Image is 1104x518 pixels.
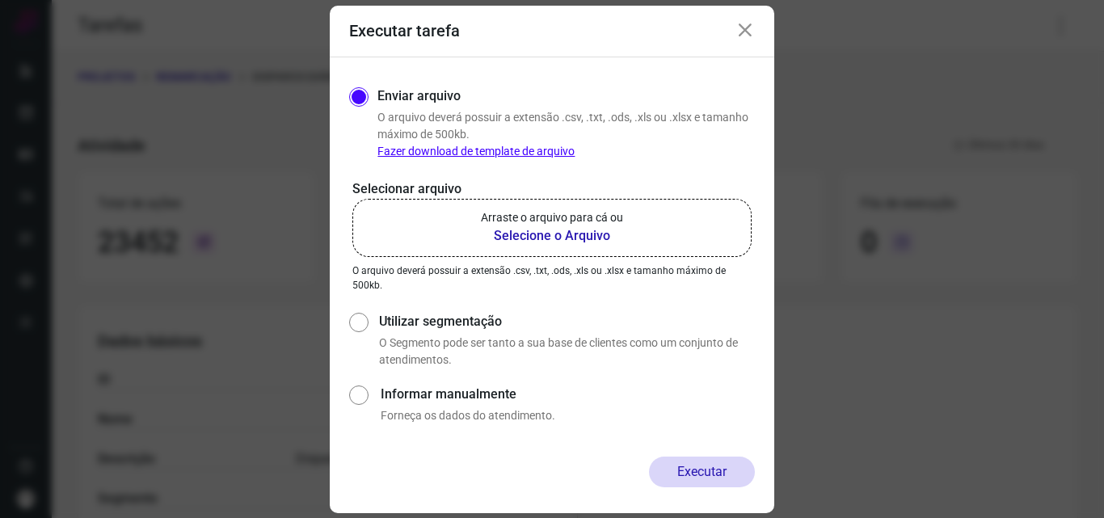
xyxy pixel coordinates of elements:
b: Selecione o Arquivo [481,226,623,246]
p: O arquivo deverá possuir a extensão .csv, .txt, .ods, .xls ou .xlsx e tamanho máximo de 500kb. [377,109,755,160]
p: O arquivo deverá possuir a extensão .csv, .txt, .ods, .xls ou .xlsx e tamanho máximo de 500kb. [352,263,752,293]
a: Fazer download de template de arquivo [377,145,575,158]
label: Utilizar segmentação [379,312,755,331]
label: Informar manualmente [381,385,755,404]
p: Selecionar arquivo [352,179,752,199]
button: Executar [649,457,755,487]
p: Forneça os dados do atendimento. [381,407,755,424]
h3: Executar tarefa [349,21,460,40]
label: Enviar arquivo [377,86,461,106]
p: Arraste o arquivo para cá ou [481,209,623,226]
p: O Segmento pode ser tanto a sua base de clientes como um conjunto de atendimentos. [379,335,755,368]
